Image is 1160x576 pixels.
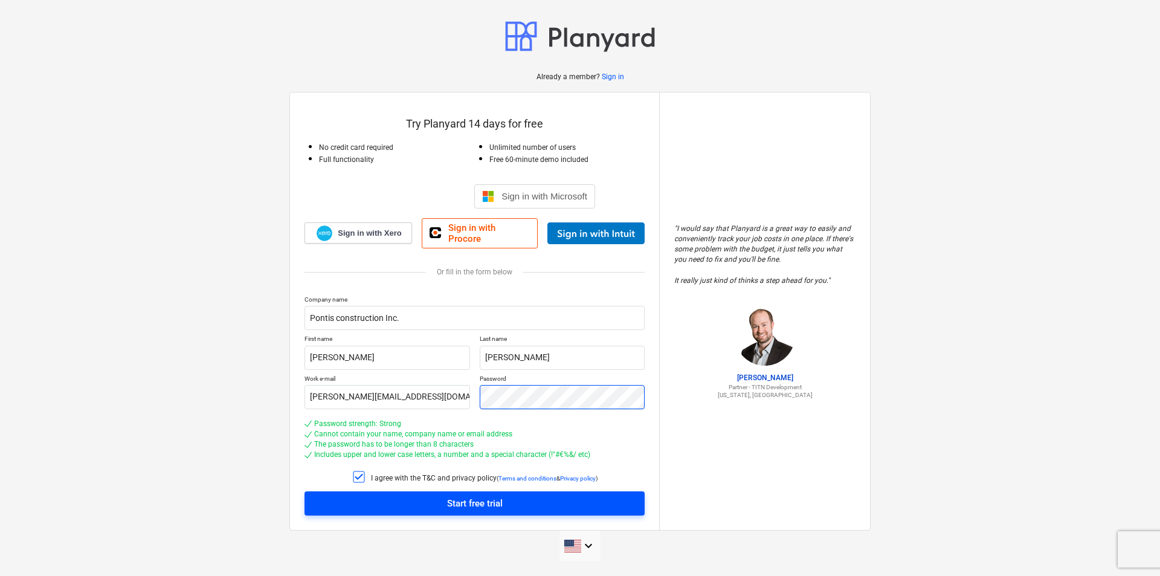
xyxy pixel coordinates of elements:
p: Company name [304,296,645,306]
img: Xero logo [317,225,332,242]
button: Start free trial [304,491,645,516]
p: Unlimited number of users [489,143,645,153]
input: First name [304,346,470,370]
span: Sign in with Xero [338,228,401,239]
p: Try Planyard 14 days for free [304,117,645,131]
input: Work e-mail [304,385,470,409]
p: Password [480,375,645,385]
iframe: Sign in with Google Button [348,183,471,210]
p: Free 60-minute demo included [489,155,645,165]
a: Sign in [602,72,624,82]
a: Sign in with Procore [422,218,538,248]
p: I agree with the T&C and privacy policy [371,473,497,484]
p: [PERSON_NAME] [674,373,855,383]
p: ( & ) [497,474,598,482]
span: Sign in with Microsoft [501,191,587,201]
p: No credit card required [319,143,475,153]
img: Jordan Cohen [735,305,795,366]
div: The password has to be longer than 8 characters [314,439,474,450]
p: Last name [480,335,645,345]
p: First name [304,335,470,345]
input: Company name [304,306,645,330]
p: [US_STATE], [GEOGRAPHIC_DATA] [674,391,855,399]
div: Start free trial [447,496,503,511]
div: Cannot contain your name, company name or email address [314,429,512,439]
a: Terms and conditions [498,475,556,482]
div: Password strength: Strong [314,419,401,429]
input: Last name [480,346,645,370]
a: Privacy policy [560,475,596,482]
div: Or fill in the form below [304,268,645,276]
p: Full functionality [319,155,475,165]
p: Already a member? [536,72,602,82]
i: keyboard_arrow_down [581,539,596,553]
p: Work e-mail [304,375,470,385]
img: Microsoft logo [482,190,494,202]
a: Sign in with Xero [304,222,412,244]
p: Partner - TITN Development [674,383,855,391]
div: Includes upper and lower case letters, a number and a special character (!"#€%&/ etc) [314,450,590,460]
p: " I would say that Planyard is a great way to easily and conveniently track your job costs in one... [674,224,855,286]
span: Sign in with Procore [448,222,530,244]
